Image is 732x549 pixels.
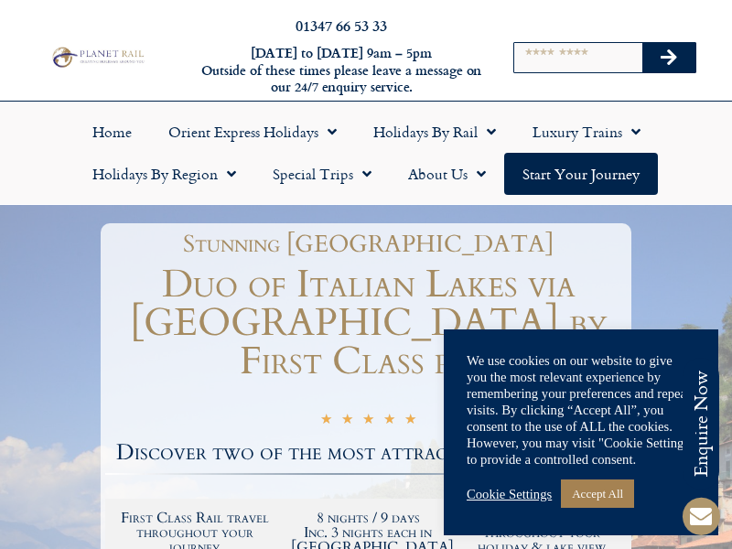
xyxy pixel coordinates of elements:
[48,45,146,69] img: Planet Rail Train Holidays Logo
[404,413,416,430] i: ★
[362,413,374,430] i: ★
[105,265,631,381] h1: Duo of Italian Lakes via [GEOGRAPHIC_DATA] by First Class rail
[74,153,254,195] a: Holidays by Region
[390,153,504,195] a: About Us
[254,153,390,195] a: Special Trips
[74,111,150,153] a: Home
[9,111,723,195] nav: Menu
[467,352,695,468] div: We use cookies on our website to give you the most relevant experience by remembering your prefer...
[114,232,622,256] h1: Stunning [GEOGRAPHIC_DATA]
[320,411,416,430] div: 5/5
[355,111,514,153] a: Holidays by Rail
[514,111,659,153] a: Luxury Trains
[642,43,695,72] button: Search
[467,486,552,502] a: Cookie Settings
[296,15,387,36] a: 01347 66 53 33
[199,45,483,96] h6: [DATE] to [DATE] 9am – 5pm Outside of these times please leave a message on our 24/7 enquiry serv...
[105,442,631,464] h2: Discover two of the most attractive Italian Lakes
[320,413,332,430] i: ★
[561,479,634,508] a: Accept All
[150,111,355,153] a: Orient Express Holidays
[383,413,395,430] i: ★
[341,413,353,430] i: ★
[504,153,658,195] a: Start your Journey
